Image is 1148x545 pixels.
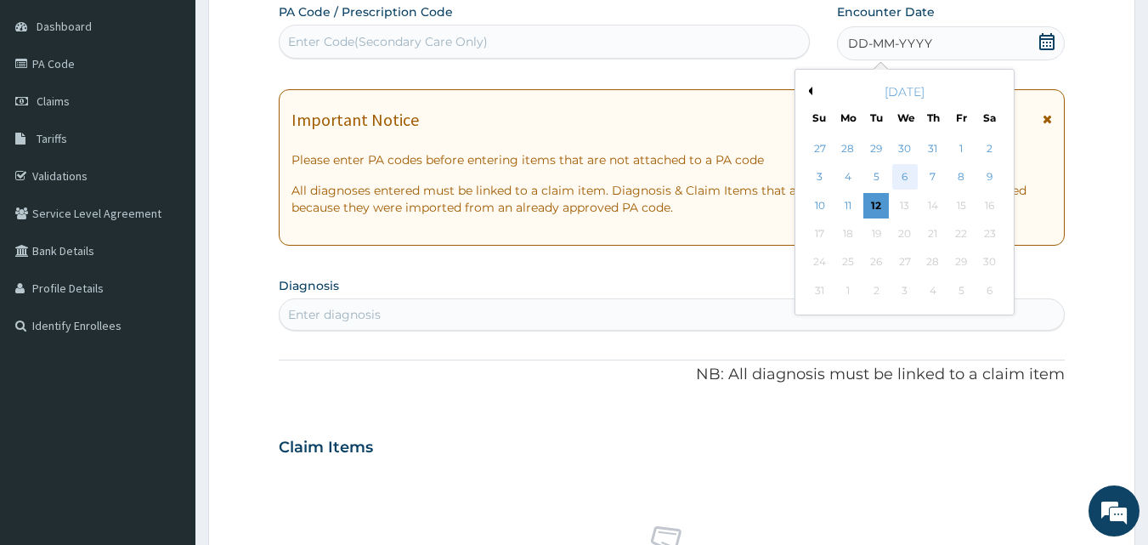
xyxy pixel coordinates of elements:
[31,85,69,128] img: d_794563401_company_1708531726252_794563401
[835,136,861,162] div: Choose Monday, July 28th, 2025
[864,278,890,304] div: Not available Tuesday, September 2nd, 2025
[807,165,833,190] div: Choose Sunday, August 3rd, 2025
[864,165,890,190] div: Choose Tuesday, August 5th, 2025
[835,278,861,304] div: Not available Monday, September 1st, 2025
[948,278,974,304] div: Not available Friday, September 5th, 2025
[977,250,1003,275] div: Not available Saturday, August 30th, 2025
[37,131,67,146] span: Tariffs
[812,111,827,125] div: Su
[977,165,1003,190] div: Choose Saturday, August 9th, 2025
[948,250,974,275] div: Not available Friday, August 29th, 2025
[864,221,890,247] div: Not available Tuesday, August 19th, 2025
[920,221,946,247] div: Not available Thursday, August 21st, 2025
[977,193,1003,219] div: Not available Saturday, August 16th, 2025
[804,87,812,95] button: Previous Month
[99,164,235,336] span: We're online!
[837,3,935,20] label: Encounter Date
[840,111,855,125] div: Mo
[807,136,833,162] div: Choose Sunday, July 27th, 2025
[897,111,912,125] div: We
[948,165,974,190] div: Choose Friday, August 8th, 2025
[864,136,890,162] div: Choose Tuesday, July 29th, 2025
[279,3,453,20] label: PA Code / Prescription Code
[37,19,92,34] span: Dashboard
[926,111,941,125] div: Th
[864,193,890,219] div: Choose Tuesday, August 12th, 2025
[291,182,1053,216] p: All diagnoses entered must be linked to a claim item. Diagnosis & Claim Items that are visible bu...
[892,136,918,162] div: Choose Wednesday, July 30th, 2025
[892,278,918,304] div: Not available Wednesday, September 3rd, 2025
[954,111,969,125] div: Fr
[807,250,833,275] div: Not available Sunday, August 24th, 2025
[864,250,890,275] div: Not available Tuesday, August 26th, 2025
[279,364,1066,386] p: NB: All diagnosis must be linked to a claim item
[977,221,1003,247] div: Not available Saturday, August 23rd, 2025
[835,221,861,247] div: Not available Monday, August 18th, 2025
[835,193,861,219] div: Choose Monday, August 11th, 2025
[279,439,373,457] h3: Claim Items
[88,95,286,117] div: Chat with us now
[920,136,946,162] div: Choose Thursday, July 31st, 2025
[869,111,884,125] div: Tu
[892,221,918,247] div: Not available Wednesday, August 20th, 2025
[920,193,946,219] div: Not available Thursday, August 14th, 2025
[288,33,488,50] div: Enter Code(Secondary Care Only)
[983,111,998,125] div: Sa
[8,364,324,423] textarea: Type your message and hit 'Enter'
[291,151,1053,168] p: Please enter PA codes before entering items that are not attached to a PA code
[948,193,974,219] div: Not available Friday, August 15th, 2025
[892,165,918,190] div: Choose Wednesday, August 6th, 2025
[977,136,1003,162] div: Choose Saturday, August 2nd, 2025
[977,278,1003,304] div: Not available Saturday, September 6th, 2025
[835,165,861,190] div: Choose Monday, August 4th, 2025
[807,221,833,247] div: Not available Sunday, August 17th, 2025
[892,193,918,219] div: Not available Wednesday, August 13th, 2025
[807,278,833,304] div: Not available Sunday, August 31st, 2025
[807,193,833,219] div: Choose Sunday, August 10th, 2025
[291,111,419,129] h1: Important Notice
[835,250,861,275] div: Not available Monday, August 25th, 2025
[920,250,946,275] div: Not available Thursday, August 28th, 2025
[948,221,974,247] div: Not available Friday, August 22nd, 2025
[920,278,946,304] div: Not available Thursday, September 4th, 2025
[920,165,946,190] div: Choose Thursday, August 7th, 2025
[948,136,974,162] div: Choose Friday, August 1st, 2025
[802,83,1007,100] div: [DATE]
[806,135,1004,305] div: month 2025-08
[892,250,918,275] div: Not available Wednesday, August 27th, 2025
[279,277,339,294] label: Diagnosis
[288,306,381,323] div: Enter diagnosis
[279,9,320,49] div: Minimize live chat window
[848,35,932,52] span: DD-MM-YYYY
[37,94,70,109] span: Claims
